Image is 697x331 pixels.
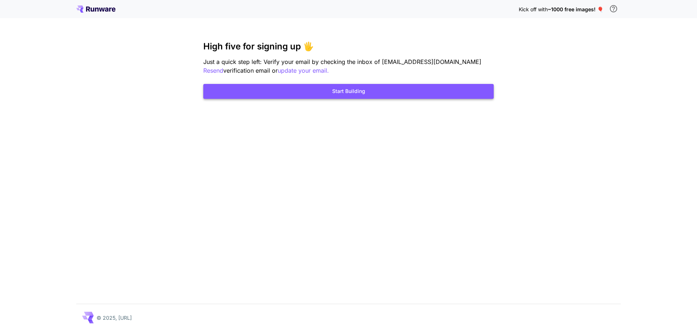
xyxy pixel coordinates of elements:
p: © 2025, [URL] [97,314,132,322]
span: Kick off with [519,6,548,12]
button: Resend [203,66,223,75]
span: verification email or [223,67,278,74]
h3: High five for signing up 🖐️ [203,41,494,52]
button: Start Building [203,84,494,99]
span: ~1000 free images! 🎈 [548,6,603,12]
button: update your email. [278,66,329,75]
span: Just a quick step left: Verify your email by checking the inbox of [EMAIL_ADDRESS][DOMAIN_NAME] [203,58,481,65]
button: In order to qualify for free credit, you need to sign up with a business email address and click ... [606,1,621,16]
